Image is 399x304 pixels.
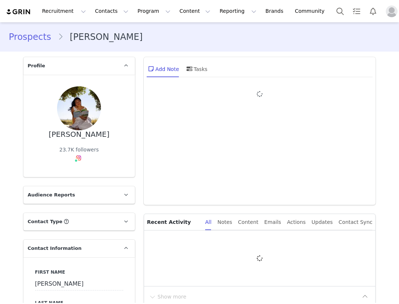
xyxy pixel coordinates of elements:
div: Notes [217,214,232,230]
button: Reporting [215,3,260,19]
span: Contact Information [28,245,82,252]
p: Recent Activity [147,214,199,230]
a: Tasks [349,3,365,19]
a: Prospects [9,30,58,44]
div: Tasks [185,60,208,78]
div: Add Note [147,60,179,78]
img: placeholder-profile.jpg [386,5,398,17]
img: grin logo [6,8,31,15]
span: Profile [28,62,45,70]
div: [PERSON_NAME] [49,130,109,139]
div: Updates [312,214,333,230]
img: d5fb4f61-2c52-4204-8472-3a370ac7bd93.jpg [57,86,101,130]
button: Content [175,3,215,19]
button: Show more [148,291,187,303]
span: Audience Reports [28,191,75,199]
div: Actions [287,214,306,230]
a: Brands [261,3,290,19]
a: Community [290,3,332,19]
label: First Name [35,269,123,275]
button: Notifications [365,3,381,19]
img: instagram.svg [76,155,82,161]
div: 23.7K followers [59,146,99,154]
div: Contact Sync [339,214,373,230]
button: Program [133,3,175,19]
button: Contacts [91,3,133,19]
button: Search [332,3,348,19]
button: Recruitment [38,3,90,19]
div: Emails [264,214,281,230]
div: Content [238,214,259,230]
span: Contact Type [28,218,63,225]
div: All [205,214,211,230]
